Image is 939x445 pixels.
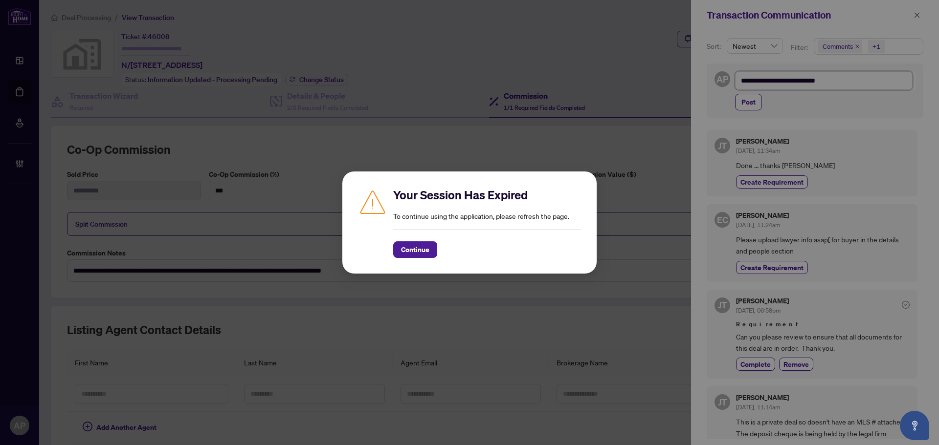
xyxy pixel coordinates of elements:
button: Continue [393,241,437,258]
span: Continue [401,242,429,257]
h2: Your Session Has Expired [393,187,581,203]
img: Caution icon [358,187,387,216]
div: To continue using the application, please refresh the page. [393,187,581,258]
button: Open asap [900,411,929,440]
